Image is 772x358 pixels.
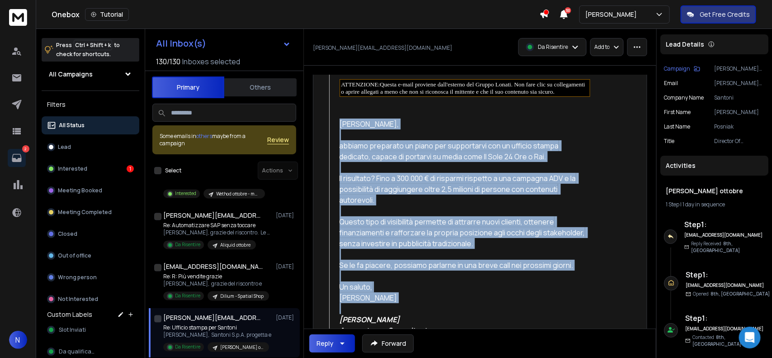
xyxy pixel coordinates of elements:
button: Get Free Credits [681,5,756,24]
a: 2 [8,149,26,167]
p: [PERSON_NAME], grazie del riscontro e [163,281,269,288]
h1: [PERSON_NAME][EMAIL_ADDRESS][DOMAIN_NAME] [163,314,263,323]
p: Not Interested [58,296,98,303]
button: Primary [152,76,224,98]
p: Re: Automatizzare SAP senza toccare [163,222,272,229]
p: [PERSON_NAME] [714,109,765,116]
p: First Name [664,109,691,116]
button: Closed [42,225,139,243]
p: [PERSON_NAME] ottobre [714,65,765,72]
button: Lead [42,138,139,156]
button: Out of office [42,247,139,265]
span: Review [267,135,289,144]
h1: [PERSON_NAME] ottobre [666,186,763,196]
h6: [EMAIL_ADDRESS][DOMAIN_NAME] [686,282,765,289]
p: Da Risentire [175,344,200,351]
p: Da Risentire [538,43,568,51]
button: Slot Inviati [42,321,139,339]
p: All Status [59,122,85,129]
p: Re: Ufficio stampa per Santoni [163,325,271,332]
button: Tutorial [85,8,129,21]
p: Director Of Operations [714,138,765,145]
p: Wrong person [58,274,97,281]
span: 8th, [GEOGRAPHIC_DATA] [692,334,741,347]
p: Meeting Completed [58,209,112,216]
div: Se le fa piacere, possiamo parlarne in una breve call nei prossimi giorni. [340,260,591,271]
div: Il risultato? Fino a 300.000 € di risparmi rispetto a una campagna ADV e la possibilità di raggiu... [340,173,591,205]
h1: All Campaigns [49,70,93,79]
h6: [EMAIL_ADDRESS][DOMAIN_NAME] [685,325,764,332]
button: Interested1 [42,160,139,178]
p: Press to check for shortcuts. [56,41,120,59]
p: Last Name [664,123,690,130]
span: Da qualificare [59,348,97,355]
p: Wethod ottobre - marketing [216,191,260,198]
button: Forward [362,334,414,353]
h3: Inboxes selected [182,56,240,67]
p: Campaign [664,65,690,72]
p: title [664,138,674,145]
p: [PERSON_NAME][EMAIL_ADDRESS][DOMAIN_NAME] [313,44,452,52]
button: Meeting Booked [42,181,139,200]
button: Campaign [664,65,700,72]
p: Santoni [714,94,765,101]
button: N [9,331,27,349]
div: Questo tipo di visibilità permette di attrarre nuovi clienti, ottenere finanziamenti e rafforzare... [340,216,591,249]
h6: Step 1 : [686,269,770,280]
p: Da Risentire [175,293,200,300]
p: [PERSON_NAME][EMAIL_ADDRESS][DOMAIN_NAME] [714,80,765,87]
span: 8th, [GEOGRAPHIC_DATA] [710,291,770,297]
button: Others [224,77,297,97]
button: All Inbox(s) [149,34,298,53]
p: [PERSON_NAME], grazie del riscontro. Le propongo [163,229,272,237]
h1: [EMAIL_ADDRESS][DOMAIN_NAME] [163,263,263,272]
button: Reply [309,334,355,353]
span: 1 day in sequence [682,200,725,208]
h6: Step 1 : [685,313,772,324]
strong: Accountancy Consultant [340,325,427,335]
p: Interested [175,191,196,197]
p: 2 [22,145,29,153]
p: Company Name [664,94,704,101]
button: Wrong person [42,268,139,286]
span: 130 / 130 [156,56,180,67]
h1: All Inbox(s) [156,39,206,48]
p: Re: R: Più vendite grazie [163,273,269,281]
div: 1 [127,165,134,172]
p: Aliquid ottobre [220,242,251,249]
p: Posniak [714,123,765,130]
span: Ctrl + Shift + k [74,40,112,50]
p: Email [664,80,678,87]
h6: [EMAIL_ADDRESS][DOMAIN_NAME] [684,232,763,239]
div: Questa e-mail proviene dall'esterno del Gruppo Lonati. Non fare clic su collegamenti o aprire all... [340,79,591,97]
p: [PERSON_NAME] [585,10,640,19]
button: Not Interested [42,290,139,308]
button: All Status [42,116,139,134]
p: Closed [58,230,77,238]
p: [DATE] [276,263,296,271]
span: ATTENZIONE: [341,81,380,88]
div: Some emails in maybe from a campaign [160,133,267,147]
p: [DATE] [276,212,296,220]
span: others [196,132,212,140]
p: Da Risentire [175,242,200,248]
p: Lead [58,143,71,151]
p: [PERSON_NAME], Santoni S.p.A. progetta e [163,332,271,339]
div: abbiamo preparato un piano per supportarvi con un ufficio stampa dedicato, capace di portarvi su ... [340,140,591,162]
div: Reply [317,339,333,348]
p: Lead Details [666,40,704,49]
p: Out of office [58,252,91,259]
button: Meeting Completed [42,203,139,221]
p: Interested [58,165,87,172]
p: Reply Received [691,240,772,254]
h1: [PERSON_NAME][EMAIL_ADDRESS][DOMAIN_NAME] [163,211,263,220]
p: Opened [693,291,770,297]
label: Select [165,167,181,174]
span: 8th, [GEOGRAPHIC_DATA] [691,240,740,253]
h3: Filters [42,98,139,111]
div: Open Intercom Messenger [739,327,761,348]
div: Onebox [52,8,540,21]
h3: Custom Labels [47,310,92,319]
